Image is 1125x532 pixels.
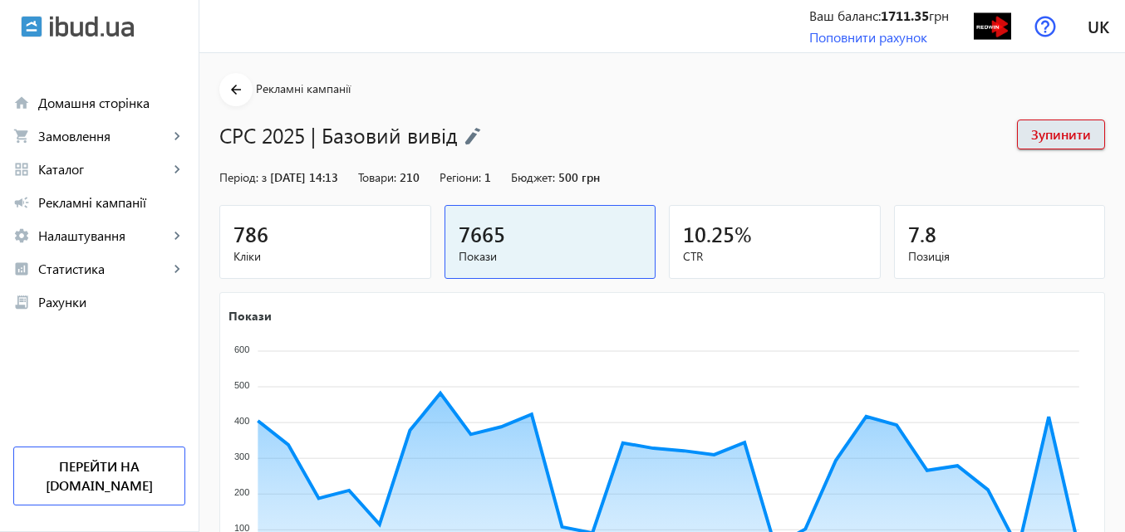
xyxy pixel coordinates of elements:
[974,7,1011,45] img: 3701604f6f35676164798307661227-1f7e7cced2.png
[484,169,491,185] span: 1
[233,220,268,247] span: 786
[1017,120,1105,149] button: Зупинити
[21,16,42,37] img: ibud.svg
[511,169,555,185] span: Бюджет:
[234,380,249,390] tspan: 500
[809,28,927,46] a: Поповнити рахунок
[256,81,351,96] span: Рекламні кампанії
[169,227,185,244] mat-icon: keyboard_arrow_right
[38,227,169,244] span: Налаштування
[734,220,752,247] span: %
[169,261,185,277] mat-icon: keyboard_arrow_right
[219,120,1000,149] h1: CPC 2025 | Базовий вивід
[38,294,185,310] span: Рахунки
[459,220,505,247] span: 7665
[459,248,642,265] span: Покази
[228,307,272,323] text: Покази
[683,248,867,265] span: CTR
[809,7,949,25] div: Ваш баланс: грн
[270,169,338,185] span: [DATE] 14:13
[233,248,417,265] span: Кліки
[234,451,249,461] tspan: 300
[38,128,169,144] span: Замовлення
[38,95,185,111] span: Домашня сторінка
[440,169,481,185] span: Регіони:
[169,161,185,178] mat-icon: keyboard_arrow_right
[558,169,600,185] span: 500 грн
[13,161,30,178] mat-icon: grid_view
[13,194,30,211] mat-icon: campaign
[38,194,185,211] span: Рекламні кампанії
[13,447,185,505] a: Перейти на [DOMAIN_NAME]
[226,80,247,100] mat-icon: arrow_back
[50,16,134,37] img: ibud_text.svg
[13,128,30,144] mat-icon: shopping_cart
[38,261,169,277] span: Статистика
[908,248,1092,265] span: Позиція
[400,169,420,185] span: 210
[881,7,929,24] b: 1711.35
[13,95,30,111] mat-icon: home
[234,344,249,354] tspan: 600
[234,416,249,426] tspan: 400
[38,161,169,178] span: Каталог
[219,169,267,185] span: Період: з
[1034,16,1056,37] img: help.svg
[13,294,30,310] mat-icon: receipt_long
[1031,125,1091,144] span: Зупинити
[908,220,936,247] span: 7.8
[234,487,249,497] tspan: 200
[358,169,396,185] span: Товари:
[683,220,734,247] span: 10.25
[13,227,30,244] mat-icon: settings
[1088,16,1109,37] span: uk
[13,261,30,277] mat-icon: analytics
[169,128,185,144] mat-icon: keyboard_arrow_right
